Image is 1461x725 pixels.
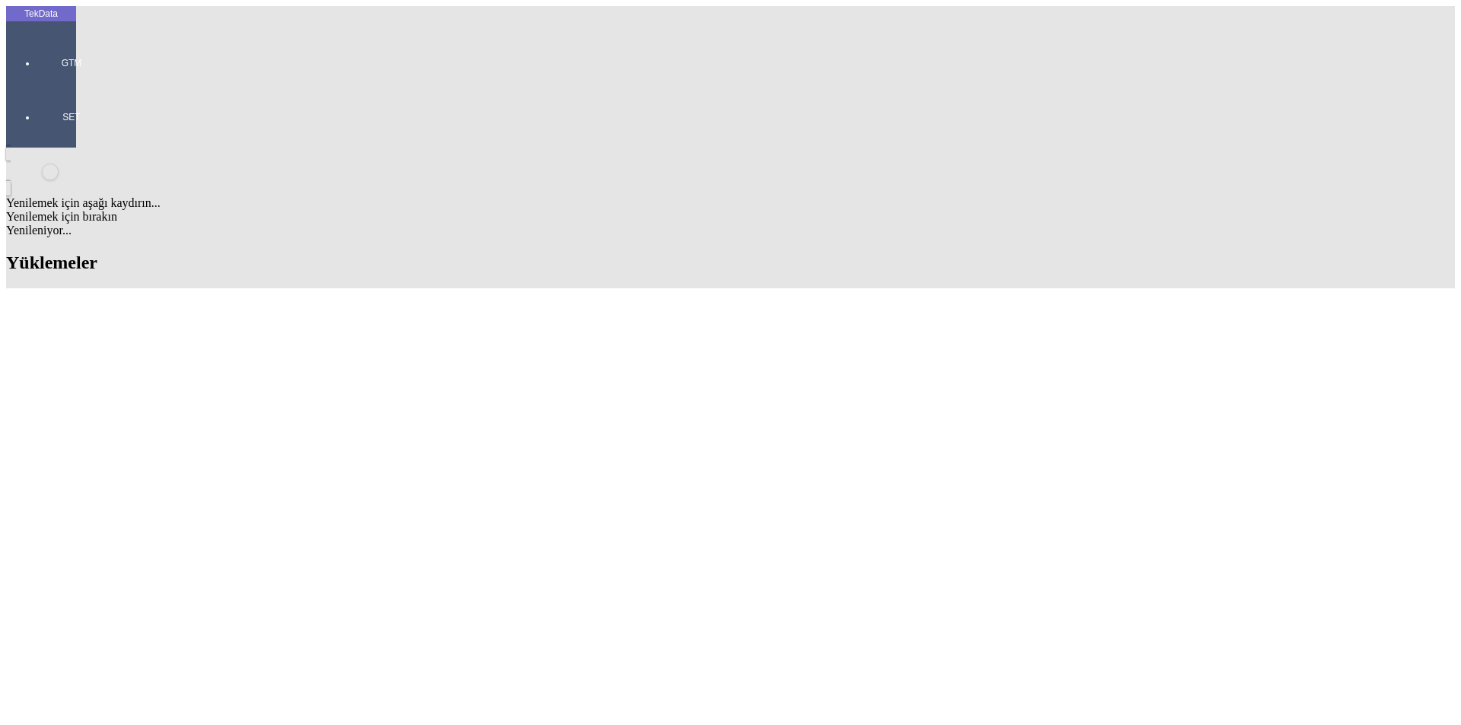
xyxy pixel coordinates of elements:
[6,210,1455,224] div: Yenilemek için bırakın
[6,8,76,20] div: TekData
[6,196,1455,210] div: Yenilemek için aşağı kaydırın...
[49,57,94,69] span: GTM
[49,111,94,123] span: SET
[6,253,1455,273] h2: Yüklemeler
[6,224,1455,237] div: Yenileniyor...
